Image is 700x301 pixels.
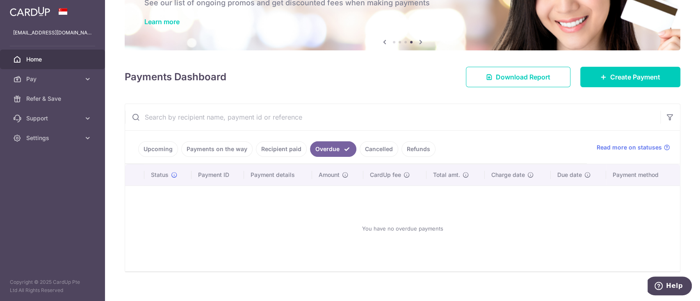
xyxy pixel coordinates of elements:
[606,164,680,186] th: Payment method
[491,171,525,179] span: Charge date
[370,171,401,179] span: CardUp fee
[26,75,80,83] span: Pay
[125,70,226,84] h4: Payments Dashboard
[557,171,582,179] span: Due date
[401,141,436,157] a: Refunds
[144,18,180,26] a: Learn more
[13,29,92,37] p: [EMAIL_ADDRESS][DOMAIN_NAME]
[125,104,660,130] input: Search by recipient name, payment id or reference
[319,171,340,179] span: Amount
[244,164,312,186] th: Payment details
[256,141,307,157] a: Recipient paid
[610,72,660,82] span: Create Payment
[181,141,253,157] a: Payments on the way
[192,164,244,186] th: Payment ID
[648,276,692,297] iframe: Opens a widget where you can find more information
[10,7,50,16] img: CardUp
[496,72,550,82] span: Download Report
[466,67,570,87] a: Download Report
[26,114,80,122] span: Support
[26,134,80,142] span: Settings
[26,55,80,63] span: Home
[597,143,662,152] span: Read more on statuses
[360,141,398,157] a: Cancelled
[138,141,178,157] a: Upcoming
[597,143,670,152] a: Read more on statuses
[26,95,80,103] span: Refer & Save
[310,141,356,157] a: Overdue
[580,67,680,87] a: Create Payment
[135,192,670,265] div: You have no overdue payments
[151,171,169,179] span: Status
[433,171,460,179] span: Total amt.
